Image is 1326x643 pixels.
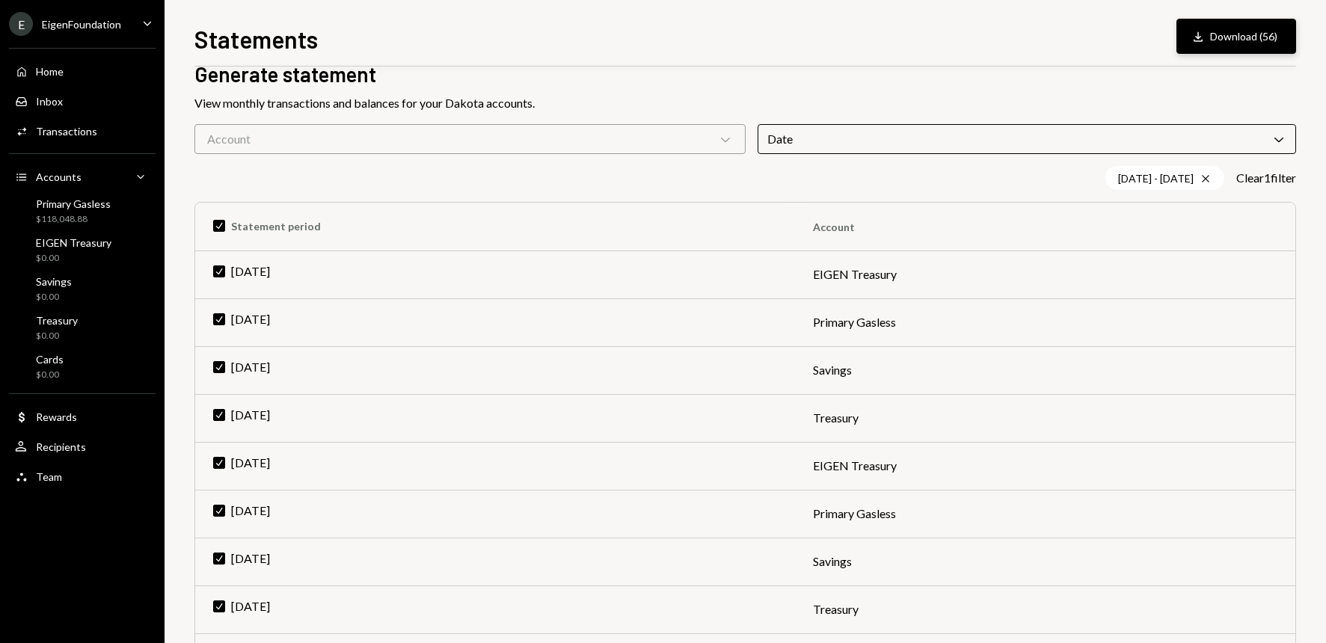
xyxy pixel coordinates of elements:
th: Account [795,203,1295,250]
div: Account [194,124,746,154]
div: Primary Gasless [36,197,111,210]
td: Treasury [795,394,1295,442]
a: EIGEN Treasury$0.00 [9,232,156,268]
td: Treasury [795,585,1295,633]
a: Savings$0.00 [9,271,156,307]
div: $0.00 [36,291,72,304]
div: $118,048.88 [36,213,111,226]
div: Team [36,470,62,483]
button: Clear1filter [1236,170,1296,186]
a: Primary Gasless$118,048.88 [9,193,156,229]
h2: Generate statement [194,60,1296,89]
a: Transactions [9,117,156,144]
div: EIGEN Treasury [36,236,111,249]
a: Home [9,58,156,84]
a: Inbox [9,87,156,114]
div: Transactions [36,125,97,138]
td: EIGEN Treasury [795,250,1295,298]
a: Accounts [9,163,156,190]
div: [DATE] - [DATE] [1105,166,1224,190]
div: View monthly transactions and balances for your Dakota accounts. [194,94,1296,112]
td: EIGEN Treasury [795,442,1295,490]
div: Home [36,65,64,78]
div: $0.00 [36,369,64,381]
a: Team [9,463,156,490]
div: $0.00 [36,252,111,265]
a: Treasury$0.00 [9,310,156,345]
td: Savings [795,346,1295,394]
td: Primary Gasless [795,490,1295,538]
div: Cards [36,353,64,366]
div: E [9,12,33,36]
a: Rewards [9,403,156,430]
div: Inbox [36,95,63,108]
div: EigenFoundation [42,18,121,31]
div: Rewards [36,410,77,423]
div: $0.00 [36,330,78,342]
div: Savings [36,275,72,288]
a: Recipients [9,433,156,460]
div: Recipients [36,440,86,453]
button: Download (56) [1176,19,1296,54]
div: Date [758,124,1296,154]
td: Savings [795,538,1295,585]
td: Primary Gasless [795,298,1295,346]
a: Cards$0.00 [9,348,156,384]
div: Treasury [36,314,78,327]
h1: Statements [194,24,318,54]
div: Accounts [36,170,82,183]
